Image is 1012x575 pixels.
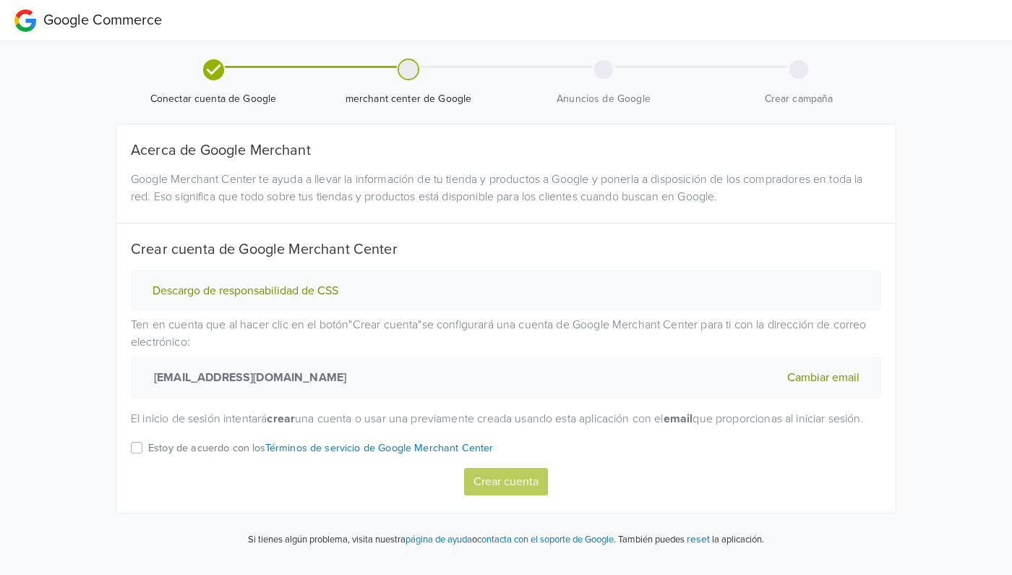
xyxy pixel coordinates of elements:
[148,440,494,456] p: Estoy de acuerdo con los
[248,533,616,548] p: Si tienes algún problema, visita nuestra o .
[265,442,494,454] a: Términos de servicio de Google Merchant Center
[131,410,881,427] p: El inicio de sesión intentará una cuenta o usar una previamente creada usando esta aplicación con...
[317,92,500,106] span: merchant center de Google
[512,92,695,106] span: Anuncios de Google
[43,12,162,29] span: Google Commerce
[148,369,346,386] strong: [EMAIL_ADDRESS][DOMAIN_NAME]
[783,368,864,387] button: Cambiar email
[707,92,891,106] span: Crear campaña
[121,92,305,106] span: Conectar cuenta de Google
[120,171,892,205] div: Google Merchant Center te ayuda a llevar la información de tu tienda y productos a Google y poner...
[406,534,472,545] a: página de ayuda
[131,142,881,159] h5: Acerca de Google Merchant
[131,241,881,258] h5: Crear cuenta de Google Merchant Center
[687,531,710,548] button: reset
[267,412,295,426] strong: crear
[131,316,881,399] p: Ten en cuenta que al hacer clic en el botón " Crear cuenta " se configurará una cuenta de Google ...
[616,531,764,548] p: También puedes la aplicación.
[477,534,614,545] a: contacta con el soporte de Google
[664,412,693,426] strong: email
[148,284,343,299] button: Descargo de responsabilidad de CSS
